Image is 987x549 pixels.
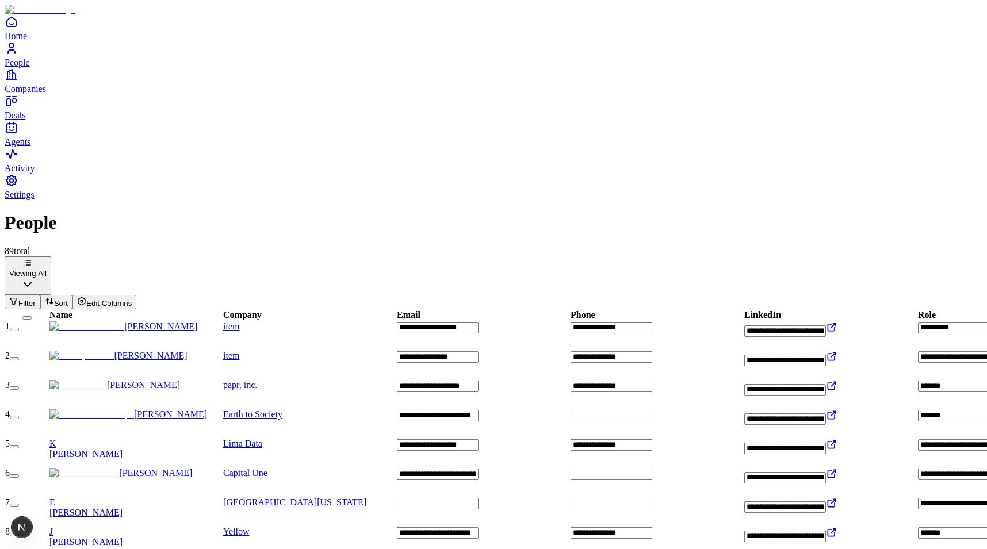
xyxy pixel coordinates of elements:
[134,409,207,419] span: [PERSON_NAME]
[124,321,197,331] span: [PERSON_NAME]
[119,468,192,478] span: [PERSON_NAME]
[49,439,222,449] div: K
[5,31,27,41] span: Home
[5,190,35,199] span: Settings
[5,380,10,390] span: 3
[114,351,187,360] span: [PERSON_NAME]
[86,299,132,308] span: Edit Columns
[5,468,10,478] span: 6
[5,439,10,448] span: 5
[49,468,119,478] img: Niharika Mishra
[5,163,35,173] span: Activity
[5,409,10,419] span: 4
[5,351,10,360] span: 2
[223,439,262,448] a: Lima Data
[5,174,982,199] a: Settings
[5,15,982,41] a: Home
[5,68,982,94] a: Companies
[49,468,222,478] a: Niharika Mishra[PERSON_NAME]
[918,310,936,320] div: Role
[72,295,136,309] button: Edit Columns
[49,351,114,361] img: Akshay Guthal
[49,380,107,390] img: Amir Kabara
[223,351,239,360] a: item
[223,380,257,390] a: papr, inc.
[49,380,222,390] a: Amir Kabara[PERSON_NAME]
[49,449,123,459] span: [PERSON_NAME]
[49,321,222,332] a: Andres Santanilla[PERSON_NAME]
[49,351,222,361] a: Akshay Guthal[PERSON_NAME]
[49,537,123,547] span: [PERSON_NAME]
[49,321,124,332] img: Andres Santanilla
[397,310,420,320] div: Email
[18,299,36,308] span: Filter
[5,94,982,120] a: Deals
[223,321,239,331] a: item
[5,41,982,67] a: People
[9,269,47,278] div: Viewing:
[5,321,10,331] span: 1
[223,497,366,507] a: [GEOGRAPHIC_DATA][US_STATE]
[49,310,72,320] div: Name
[223,310,262,320] div: Company
[5,497,10,507] span: 7
[49,439,222,459] a: K[PERSON_NAME]
[5,212,982,233] h1: People
[54,299,68,308] span: Sort
[49,409,222,420] a: Sameera Polavarapu[PERSON_NAME]
[5,295,40,309] button: Filter
[49,409,134,420] img: Sameera Polavarapu
[5,57,30,67] span: People
[223,409,282,419] a: Earth to Society
[49,527,222,547] a: J[PERSON_NAME]
[5,121,982,147] a: Agents
[571,310,595,320] div: Phone
[49,497,222,518] a: E[PERSON_NAME]
[49,527,222,537] div: J
[40,295,72,309] button: Sort
[744,310,781,320] div: LinkedIn
[5,246,982,256] div: 89 total
[5,527,10,536] span: 8
[223,527,250,536] a: Yellow
[5,84,46,94] span: Companies
[5,110,25,120] span: Deals
[49,497,222,508] div: E
[5,5,75,15] img: Item Brain Logo
[5,147,982,173] a: Activity
[5,137,30,147] span: Agents
[107,380,180,390] span: [PERSON_NAME]
[49,508,123,517] span: [PERSON_NAME]
[223,468,267,478] a: Capital One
